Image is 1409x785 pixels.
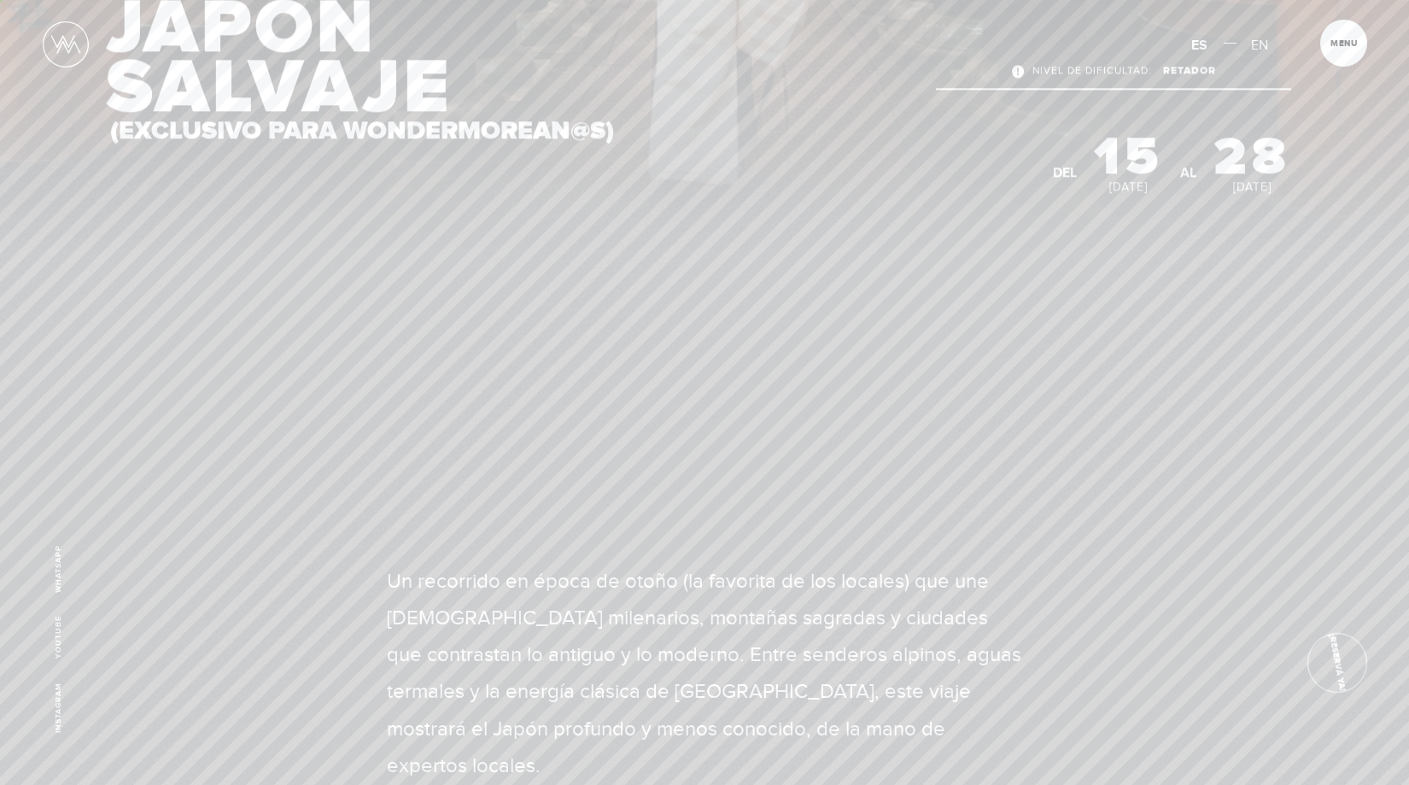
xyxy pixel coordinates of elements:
[1251,32,1268,59] a: EN
[54,682,63,733] a: Instagram
[1094,149,1163,196] h3: 15
[1180,161,1196,185] p: Al
[43,21,89,67] img: Logo
[1053,161,1077,185] p: Del
[387,563,1021,784] p: Un recorrido en época de otoño (la favorita de los locales) que une [DEMOGRAPHIC_DATA] milenarios...
[1213,149,1291,196] h3: 28
[1032,62,1152,80] span: Nivel de dificultad:
[1251,37,1268,54] span: EN
[1191,32,1207,59] a: ES
[54,545,63,593] a: WhatsApp
[1330,39,1358,48] span: Menu
[110,119,699,144] p: (Exclusivo para Wondermorean@s)
[54,616,63,659] a: Youtube
[1233,179,1272,194] span: [DATE]
[1162,62,1215,80] span: Retador
[1191,37,1207,54] span: ES
[1109,179,1148,194] span: [DATE]
[1302,628,1372,698] a: ¡Reservá Ya!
